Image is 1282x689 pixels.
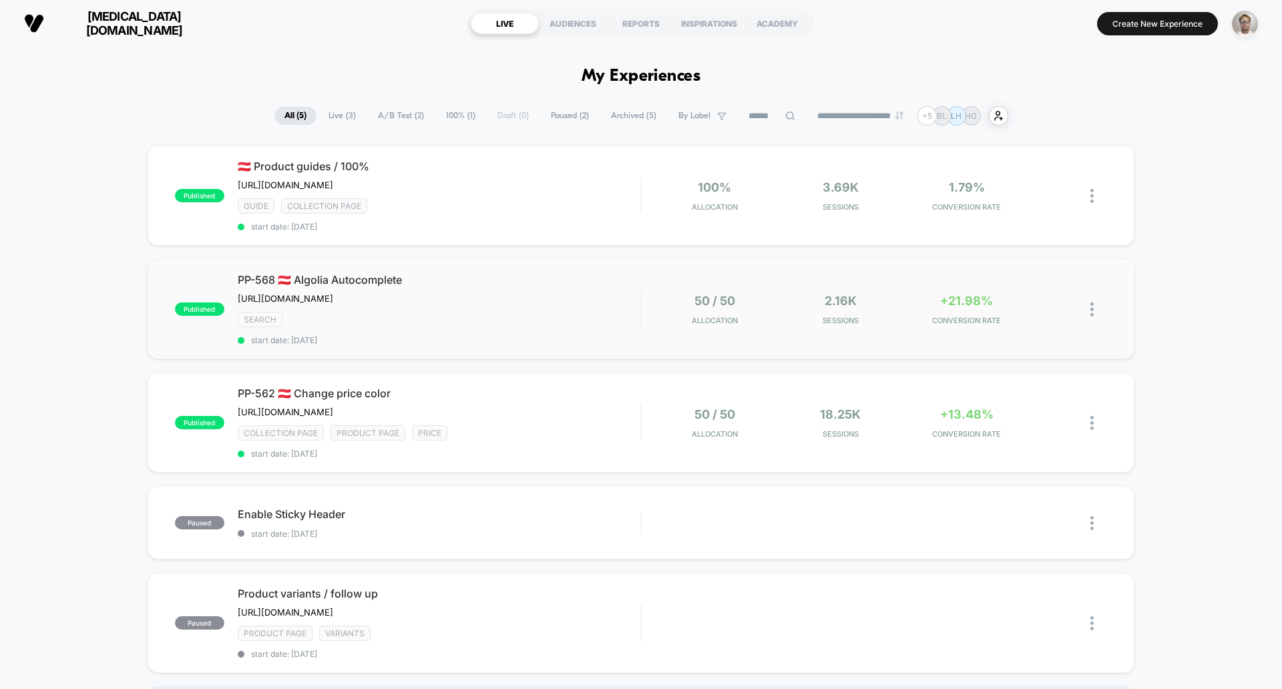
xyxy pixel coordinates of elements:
[781,202,901,212] span: Sessions
[949,180,985,194] span: 1.79%
[24,13,44,33] img: Visually logo
[781,429,901,439] span: Sessions
[471,13,539,34] div: LIVE
[937,111,947,121] p: BL
[694,294,735,308] span: 50 / 50
[238,449,640,459] span: start date: [DATE]
[238,335,640,345] span: start date: [DATE]
[1097,12,1218,35] button: Create New Experience
[238,626,312,641] span: product page
[917,106,937,126] div: + 5
[238,222,640,232] span: start date: [DATE]
[820,407,861,421] span: 18.25k
[907,316,1026,325] span: CONVERSION RATE
[582,67,701,86] h1: My Experiences
[607,13,675,34] div: REPORTS
[238,649,640,659] span: start date: [DATE]
[238,312,282,327] span: SEARCH
[175,516,224,529] span: paused
[678,111,710,121] span: By Label
[823,180,859,194] span: 3.69k
[368,107,434,125] span: A/B Test ( 2 )
[1090,516,1094,530] img: close
[238,293,333,304] span: [URL][DOMAIN_NAME]
[238,180,333,190] span: [URL][DOMAIN_NAME]
[1090,616,1094,630] img: close
[274,107,316,125] span: All ( 5 )
[1228,10,1262,37] button: ppic
[238,587,640,600] span: Product variants / follow up
[175,189,224,202] span: published
[238,198,274,214] span: GUIDE
[331,425,405,441] span: product page
[940,294,993,308] span: +21.98%
[238,387,640,400] span: PP-562 🇦🇹 Change price color
[412,425,447,441] span: PRICE
[175,616,224,630] span: paused
[907,429,1026,439] span: CONVERSION RATE
[907,202,1026,212] span: CONVERSION RATE
[825,294,857,308] span: 2.16k
[940,407,994,421] span: +13.48%
[895,111,903,120] img: end
[692,429,738,439] span: Allocation
[281,198,367,214] span: COLLECTION PAGE
[781,316,901,325] span: Sessions
[951,111,961,121] p: LH
[175,416,224,429] span: published
[238,407,333,417] span: [URL][DOMAIN_NAME]
[965,111,977,121] p: HG
[541,107,599,125] span: Paused ( 2 )
[1090,416,1094,430] img: close
[698,180,731,194] span: 100%
[238,607,333,618] span: [URL][DOMAIN_NAME]
[1090,302,1094,316] img: close
[238,507,640,521] span: Enable Sticky Header
[692,202,738,212] span: Allocation
[675,13,743,34] div: INSPIRATIONS
[692,316,738,325] span: Allocation
[20,9,218,38] button: [MEDICAL_DATA][DOMAIN_NAME]
[1090,189,1094,203] img: close
[54,9,214,37] span: [MEDICAL_DATA][DOMAIN_NAME]
[318,107,366,125] span: Live ( 3 )
[436,107,485,125] span: 100% ( 1 )
[238,273,640,286] span: PP-568 🇦🇹 Algolia Autocomplete
[539,13,607,34] div: AUDIENCES
[694,407,735,421] span: 50 / 50
[238,425,324,441] span: COLLECTION PAGE
[238,160,640,173] span: 🇦🇹 Product guides / 100%
[175,302,224,316] span: published
[743,13,811,34] div: ACADEMY
[238,529,640,539] span: start date: [DATE]
[601,107,666,125] span: Archived ( 5 )
[319,626,371,641] span: VARIANTS
[1232,11,1258,37] img: ppic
